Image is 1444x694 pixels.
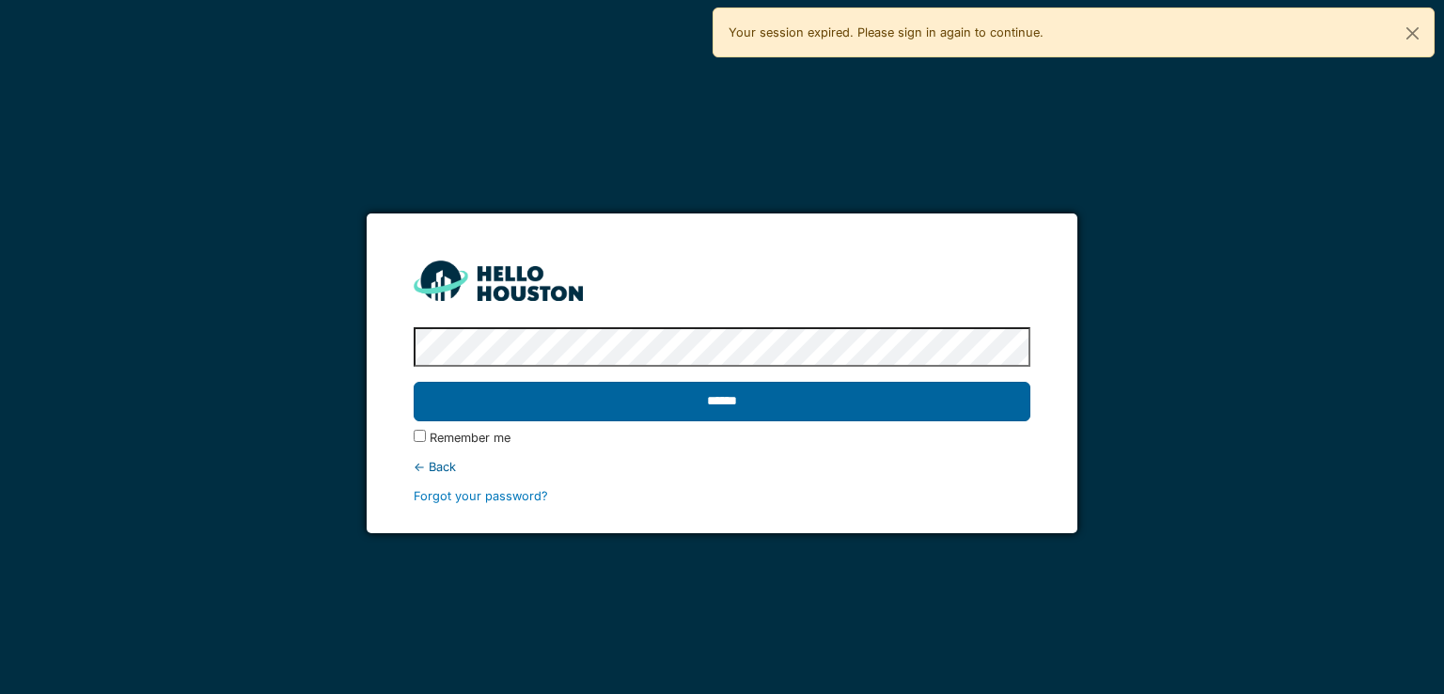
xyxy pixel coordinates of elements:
img: HH_line-BYnF2_Hg.png [414,260,583,301]
a: Forgot your password? [414,489,548,503]
label: Remember me [430,429,510,447]
div: Your session expired. Please sign in again to continue. [713,8,1435,57]
div: ← Back [414,458,1029,476]
button: Close [1391,8,1434,58]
